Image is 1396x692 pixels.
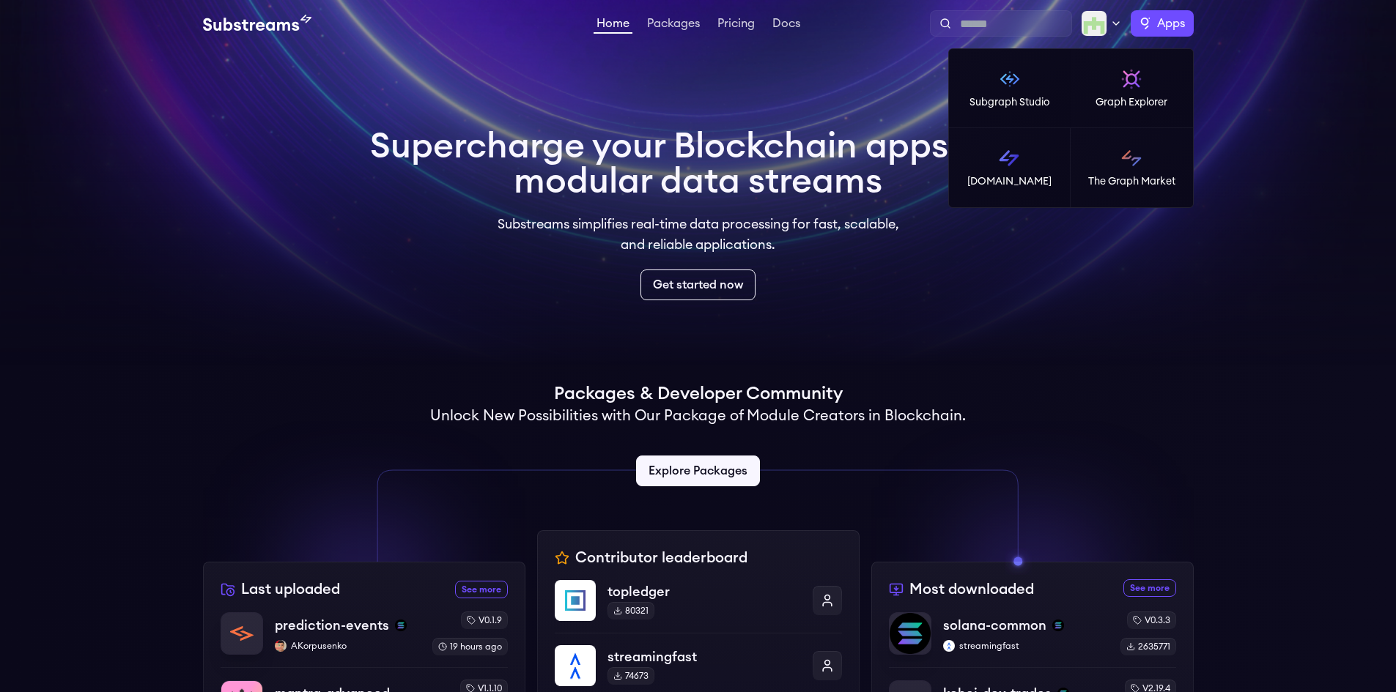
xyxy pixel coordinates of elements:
img: solana [1052,620,1064,631]
img: The Graph Market logo [1120,146,1143,170]
span: Apps [1157,15,1185,32]
p: Graph Explorer [1096,95,1167,110]
img: The Graph logo [1140,18,1151,29]
img: Subgraph Studio logo [998,67,1022,91]
a: See more recently uploaded packages [455,581,508,598]
a: solana-commonsolana-commonsolanastreamingfaststreamingfastv0.3.32635771 [889,611,1176,667]
div: v0.3.3 [1127,611,1176,629]
p: Substreams simplifies real-time data processing for fast, scalable, and reliable applications. [487,214,909,255]
a: Get started now [640,269,756,300]
h2: Unlock New Possibilities with Our Package of Module Creators in Blockchain. [430,406,966,426]
p: streamingfast [943,640,1109,652]
img: Graph Explorer logo [1120,67,1143,91]
p: solana-common [943,615,1046,636]
a: Home [594,18,632,34]
p: [DOMAIN_NAME] [967,174,1052,189]
a: Pricing [714,18,758,32]
div: 2635771 [1120,638,1176,655]
a: Explore Packages [636,455,760,486]
img: streamingfast [943,640,955,652]
img: topledger [555,580,596,621]
p: AKorpusenko [275,640,421,652]
a: See more most downloaded packages [1123,579,1176,597]
p: streamingfast [607,647,801,667]
img: Substreams logo [997,146,1021,170]
p: prediction-events [275,615,389,636]
p: Subgraph Studio [970,95,1049,110]
h1: Supercharge your Blockchain apps with modular data streams [370,129,1027,199]
a: Graph Explorer [1071,49,1193,128]
img: AKorpusenko [275,640,287,652]
a: Docs [769,18,803,32]
img: solana-common [890,613,931,654]
div: 19 hours ago [432,638,508,655]
img: solana [395,620,407,631]
a: [DOMAIN_NAME] [949,128,1071,207]
img: Substream's logo [203,15,311,32]
div: 74673 [607,667,654,685]
h1: Packages & Developer Community [554,382,843,406]
a: Packages [644,18,703,32]
a: The Graph Market [1071,128,1193,207]
a: topledgertopledger80321 [555,580,842,633]
img: prediction-events [221,613,262,654]
img: Profile [1081,10,1107,37]
div: v0.1.9 [461,611,508,629]
img: streamingfast [555,645,596,686]
div: 80321 [607,602,654,620]
p: The Graph Market [1088,174,1175,189]
p: topledger [607,581,801,602]
a: prediction-eventsprediction-eventssolanaAKorpusenkoAKorpusenkov0.1.919 hours ago [221,611,508,667]
a: Subgraph Studio [949,49,1071,128]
